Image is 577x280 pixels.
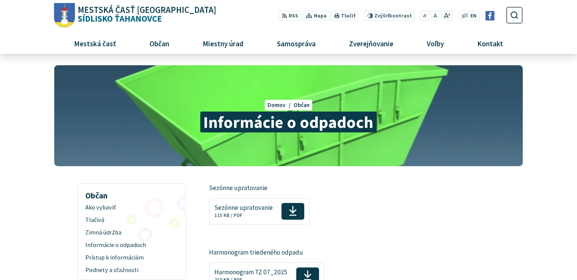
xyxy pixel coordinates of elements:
a: Kontakt [464,33,517,53]
a: RSS [279,11,301,21]
a: Domov [267,101,293,109]
span: Samospráva [274,33,318,53]
span: Zimná údržba [85,227,178,239]
span: Mapa [314,12,327,20]
a: Zverejňovanie [335,33,407,53]
button: Zväčšiť veľkosť písma [441,11,453,21]
span: Kontakt [475,33,506,53]
a: Mapa [303,11,330,21]
span: Informácie o odpadoch [200,112,377,132]
a: Občan [294,101,310,109]
span: Mestská časť [71,33,119,53]
p: Harmonogram triedeného odpadu [209,248,465,258]
a: EN [469,12,479,20]
a: Podnety a sťažnosti [81,264,182,277]
button: Nastaviť pôvodnú veľkosť písma [431,11,439,21]
span: Občan [146,33,172,53]
a: Tlačivá [81,214,182,227]
a: Občan [135,33,183,53]
span: Miestny úrad [200,33,246,53]
h3: Občan [81,186,182,201]
img: Prejsť na domovskú stránku [54,3,75,28]
a: Voľby [413,33,458,53]
span: Informácie o odpadoch [85,239,178,252]
a: Ako vybaviť [81,201,182,214]
span: EN [470,12,476,20]
span: Tlačivá [85,214,178,227]
span: Mestská časť [GEOGRAPHIC_DATA] [78,6,216,14]
span: Zvýšiť [374,13,389,19]
span: Podnety a sťažnosti [85,264,178,277]
img: Prejsť na Facebook stránku [485,11,495,20]
span: Harmonogram TZ 07_2025 [214,269,288,276]
a: Zimná údržba [81,227,182,239]
span: Voľby [424,33,447,53]
button: Zmenšiť veľkosť písma [421,11,430,21]
span: Domov [267,101,286,109]
span: 115 KB / PDF [214,212,242,219]
span: RSS [289,12,298,20]
a: Informácie o odpadoch [81,239,182,252]
span: kontrast [374,13,412,19]
span: Sezónne upratovanie [214,204,273,211]
p: Sezónne upratovanie [209,183,465,193]
span: Tlačiť [341,13,355,19]
a: Miestny úrad [189,33,257,53]
a: Prístup k informáciám [81,252,182,264]
span: Zverejňovanie [346,33,396,53]
a: Logo Sídlisko Ťahanovce, prejsť na domovskú stránku. [54,3,216,28]
button: Zvýšiťkontrast [364,11,415,21]
span: Sídlisko Ťahanovce [75,6,217,23]
a: Samospráva [263,33,330,53]
span: Prístup k informáciám [85,252,178,264]
a: Mestská časť [60,33,130,53]
button: Tlačiť [331,11,358,21]
a: Sezónne upratovanie115 KB / PDF [209,198,309,225]
span: Ako vybaviť [85,201,178,214]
